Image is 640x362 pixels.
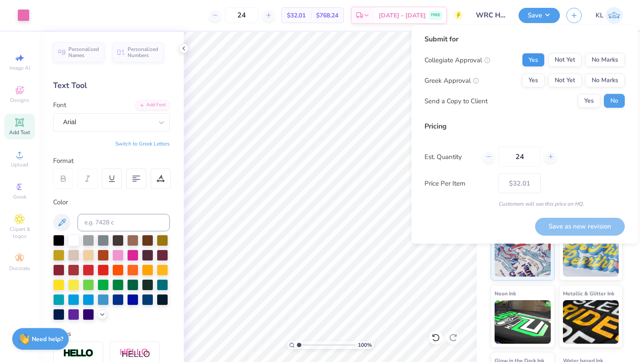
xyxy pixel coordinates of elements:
span: Clipart & logos [4,226,35,240]
input: – – [225,7,259,23]
div: Collegiate Approval [424,55,490,65]
span: $32.01 [287,11,306,20]
img: Puff Ink [563,233,619,277]
span: Add Text [9,129,30,136]
span: Metallic & Glitter Ink [563,289,614,298]
span: 100 % [358,341,372,349]
div: Color [53,197,170,207]
span: Personalized Names [68,46,99,58]
button: No Marks [585,53,625,67]
span: Greek [13,193,27,200]
label: Est. Quantity [424,152,476,162]
div: Add Font [135,100,170,110]
div: Customers will see this price on HQ. [424,200,625,208]
div: Submit for [424,34,625,44]
button: Switch to Greek Letters [115,140,170,147]
span: Personalized Numbers [128,46,158,58]
input: Untitled Design [469,7,512,24]
div: Send a Copy to Client [424,96,488,106]
span: Neon Ink [495,289,516,298]
img: Katherine Lee [606,7,623,24]
input: e.g. 7428 c [77,214,170,231]
div: Format [53,156,171,166]
button: Yes [522,53,545,67]
span: Designs [10,97,29,104]
img: Metallic & Glitter Ink [563,300,619,344]
input: – – [499,147,541,167]
label: Font [53,100,66,110]
button: No Marks [585,74,625,88]
div: Pricing [424,121,625,132]
button: Yes [522,74,545,88]
span: Decorate [9,265,30,272]
a: KL [596,7,623,24]
span: FREE [431,12,440,18]
span: $768.24 [316,11,338,20]
span: Image AI [10,64,30,71]
div: Text Tool [53,80,170,91]
button: Not Yet [548,53,582,67]
button: Yes [578,94,600,108]
div: Styles [53,329,170,339]
button: Save [519,8,560,23]
img: Standard [495,233,551,277]
span: [DATE] - [DATE] [379,11,426,20]
button: Not Yet [548,74,582,88]
span: KL [596,10,603,20]
strong: Need help? [32,335,63,343]
img: Stroke [63,348,94,359]
label: Price Per Item [424,178,492,188]
img: Shadow [120,348,150,359]
div: Greek Approval [424,75,479,85]
span: Upload [11,161,28,168]
img: Neon Ink [495,300,551,344]
button: No [604,94,625,108]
